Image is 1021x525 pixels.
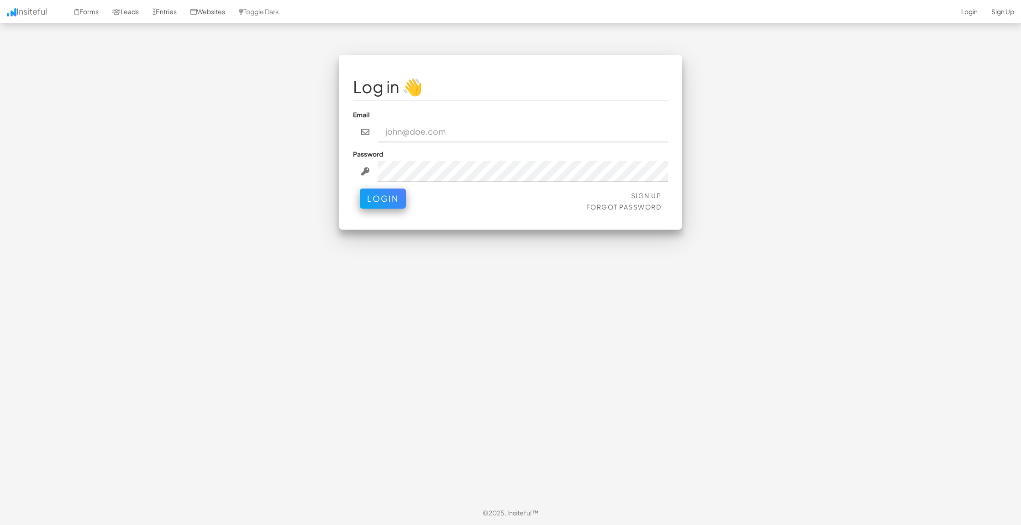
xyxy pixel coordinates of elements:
[353,78,668,96] h1: Log in 👋
[586,203,662,211] a: Forgot Password
[360,189,406,209] button: Login
[353,110,370,119] label: Email
[631,191,662,199] a: Sign Up
[378,121,668,142] input: john@doe.com
[7,8,16,16] img: icon.png
[353,149,383,158] label: Password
